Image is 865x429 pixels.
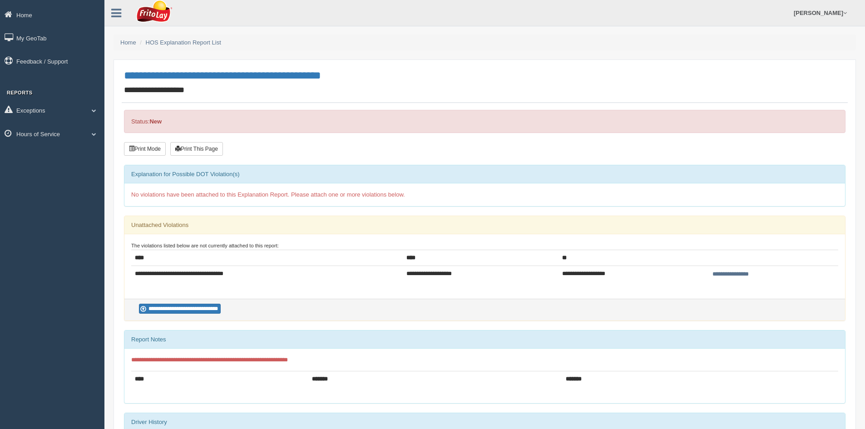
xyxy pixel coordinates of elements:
span: No violations have been attached to this Explanation Report. Please attach one or more violations... [131,191,405,198]
strong: New [149,118,162,125]
button: Print This Page [170,142,223,156]
small: The violations listed below are not currently attached to this report: [131,243,279,248]
div: Explanation for Possible DOT Violation(s) [124,165,845,183]
button: Print Mode [124,142,166,156]
a: Home [120,39,136,46]
div: Status: [124,110,845,133]
a: HOS Explanation Report List [146,39,221,46]
div: Report Notes [124,330,845,349]
div: Unattached Violations [124,216,845,234]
